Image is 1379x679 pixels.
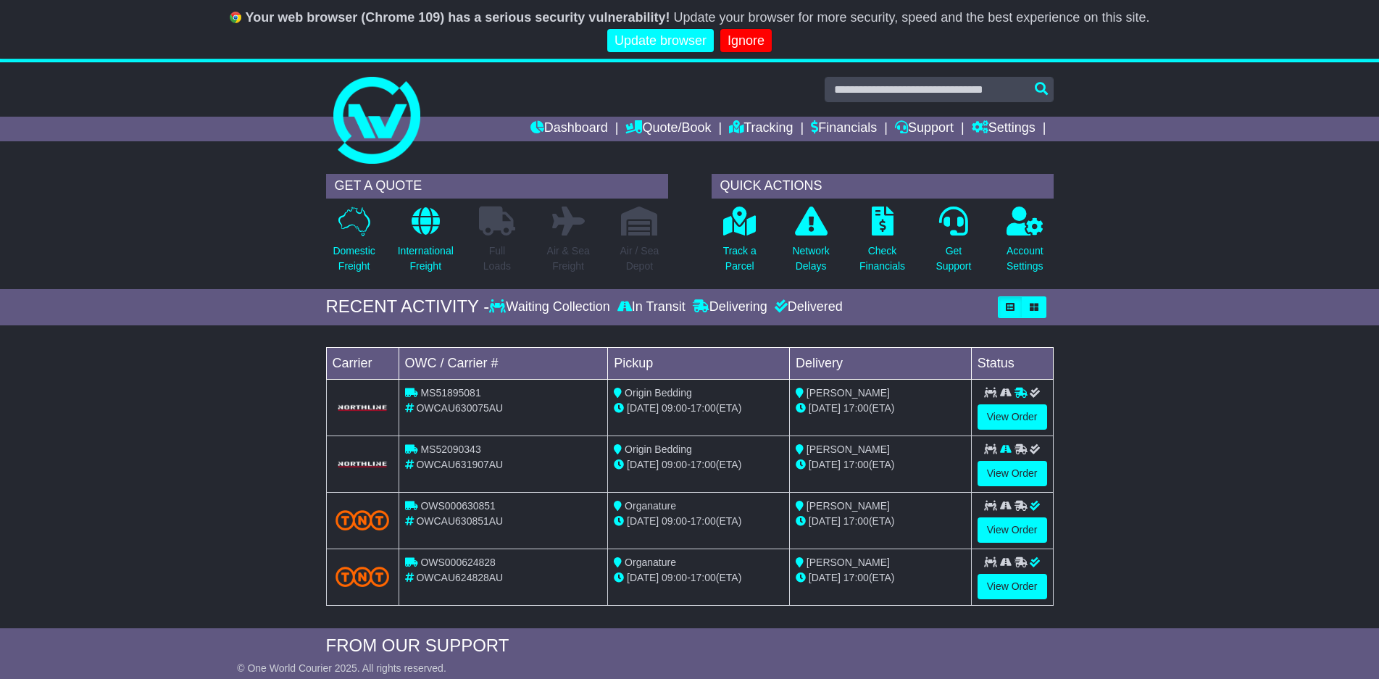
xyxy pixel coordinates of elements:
[691,459,716,470] span: 17:00
[614,299,689,315] div: In Transit
[791,206,830,282] a: NetworkDelays
[972,117,1036,141] a: Settings
[420,443,480,455] span: MS52090343
[625,500,676,512] span: Organature
[326,296,490,317] div: RECENT ACTIVITY -
[843,402,869,414] span: 17:00
[326,636,1054,657] div: FROM OUR SUPPORT
[627,402,659,414] span: [DATE]
[547,243,590,274] p: Air & Sea Freight
[416,402,503,414] span: OWCAU630075AU
[336,567,390,586] img: TNT_Domestic.png
[771,299,843,315] div: Delivered
[662,459,687,470] span: 09:00
[811,117,877,141] a: Financials
[607,29,714,53] a: Update browser
[614,570,783,586] div: - (ETA)
[662,572,687,583] span: 09:00
[935,206,972,282] a: GetSupport
[809,572,841,583] span: [DATE]
[978,517,1047,543] a: View Order
[625,387,692,399] span: Origin Bedding
[625,117,711,141] a: Quote/Book
[843,515,869,527] span: 17:00
[608,347,790,379] td: Pickup
[614,514,783,529] div: - (ETA)
[479,243,515,274] p: Full Loads
[729,117,793,141] a: Tracking
[420,387,480,399] span: MS51895081
[843,459,869,470] span: 17:00
[792,243,829,274] p: Network Delays
[336,510,390,530] img: TNT_Domestic.png
[978,574,1047,599] a: View Order
[978,404,1047,430] a: View Order
[420,500,496,512] span: OWS000630851
[397,206,454,282] a: InternationalFreight
[625,443,692,455] span: Origin Bedding
[789,347,971,379] td: Delivery
[796,457,965,472] div: (ETA)
[691,515,716,527] span: 17:00
[333,243,375,274] p: Domestic Freight
[420,557,496,568] span: OWS000624828
[662,402,687,414] span: 09:00
[859,206,906,282] a: CheckFinancials
[530,117,608,141] a: Dashboard
[627,459,659,470] span: [DATE]
[246,10,670,25] b: Your web browser (Chrome 109) has a serious security vulnerability!
[326,174,668,199] div: GET A QUOTE
[398,243,454,274] p: International Freight
[336,404,390,412] img: GetCarrierServiceLogo
[416,459,503,470] span: OWCAU631907AU
[336,460,390,469] img: GetCarrierServiceLogo
[1006,206,1044,282] a: AccountSettings
[807,557,890,568] span: [PERSON_NAME]
[809,459,841,470] span: [DATE]
[859,243,905,274] p: Check Financials
[1007,243,1043,274] p: Account Settings
[673,10,1149,25] span: Update your browser for more security, speed and the best experience on this site.
[796,570,965,586] div: (ETA)
[712,174,1054,199] div: QUICK ACTIONS
[843,572,869,583] span: 17:00
[326,347,399,379] td: Carrier
[237,662,446,674] span: © One World Courier 2025. All rights reserved.
[978,461,1047,486] a: View Order
[416,572,503,583] span: OWCAU624828AU
[722,206,757,282] a: Track aParcel
[689,299,771,315] div: Delivering
[936,243,971,274] p: Get Support
[620,243,659,274] p: Air / Sea Depot
[796,401,965,416] div: (ETA)
[809,515,841,527] span: [DATE]
[971,347,1053,379] td: Status
[720,29,772,53] a: Ignore
[691,572,716,583] span: 17:00
[399,347,608,379] td: OWC / Carrier #
[614,401,783,416] div: - (ETA)
[723,243,757,274] p: Track a Parcel
[809,402,841,414] span: [DATE]
[691,402,716,414] span: 17:00
[416,515,503,527] span: OWCAU630851AU
[796,514,965,529] div: (ETA)
[489,299,613,315] div: Waiting Collection
[614,457,783,472] div: - (ETA)
[625,557,676,568] span: Organature
[807,500,890,512] span: [PERSON_NAME]
[627,572,659,583] span: [DATE]
[627,515,659,527] span: [DATE]
[807,443,890,455] span: [PERSON_NAME]
[895,117,954,141] a: Support
[807,387,890,399] span: [PERSON_NAME]
[332,206,375,282] a: DomesticFreight
[662,515,687,527] span: 09:00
